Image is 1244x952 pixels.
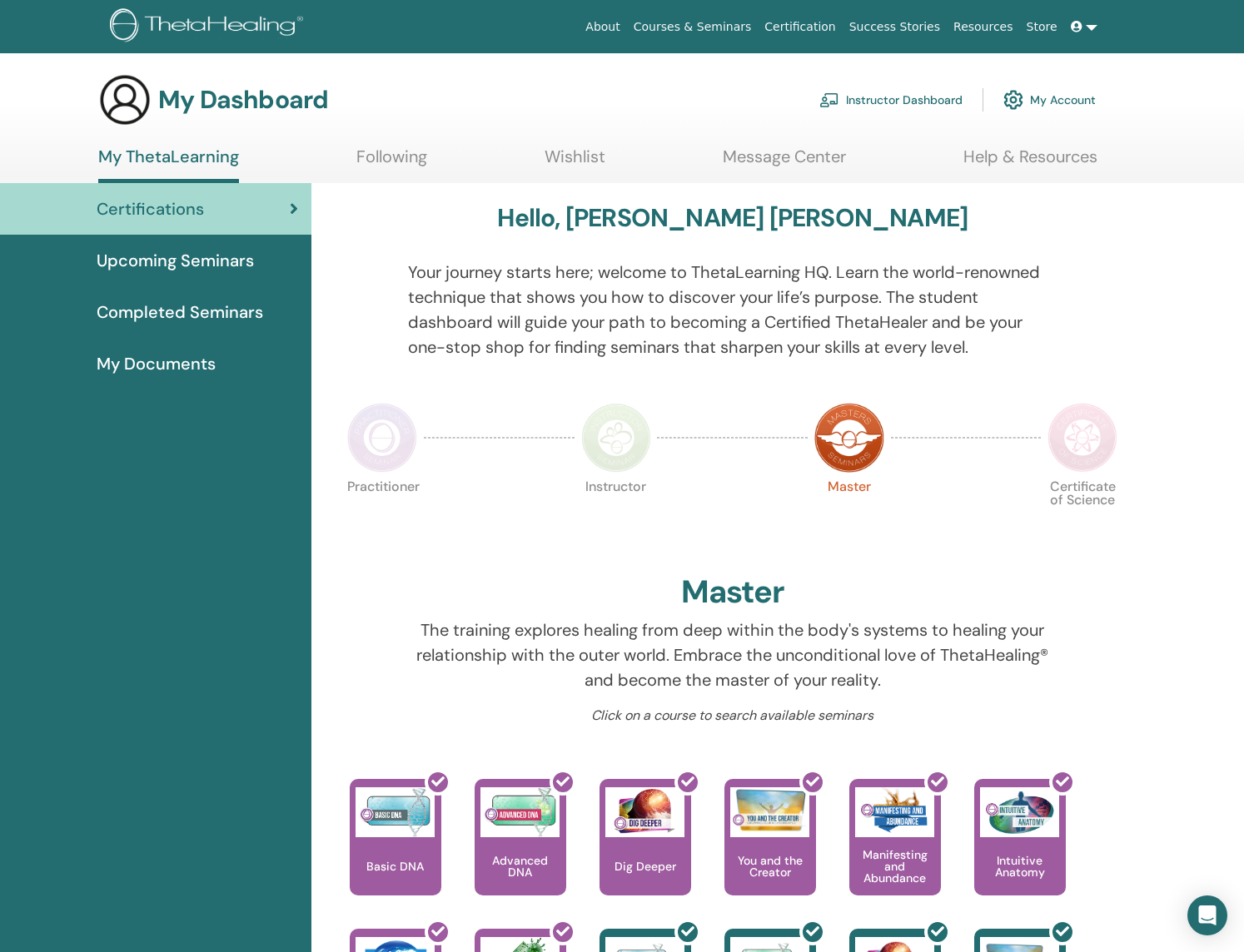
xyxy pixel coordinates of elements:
p: Click on a course to search available seminars [408,706,1057,726]
a: Advanced DNA Advanced DNA [475,779,566,929]
img: Advanced DNA [480,787,560,837]
h3: My Dashboard [158,85,328,115]
a: Instructor Dashboard [819,82,963,118]
img: Manifesting and Abundance [855,787,934,837]
a: Dig Deeper Dig Deeper [600,779,691,929]
img: Certificate of Science [1047,403,1117,473]
img: Dig Deeper [605,787,684,837]
p: You and the Creator [724,855,816,878]
p: Dig Deeper [608,860,683,872]
a: About [579,12,626,42]
p: Instructor [581,480,651,550]
img: generic-user-icon.jpg [98,73,152,126]
img: You and the Creator [730,787,809,833]
a: Success Stories [843,12,947,42]
a: Wishlist [545,146,605,179]
a: Following [356,146,427,179]
p: Advanced DNA [475,855,566,878]
p: The training explores healing from deep within the body's systems to healing your relationship wi... [408,617,1057,692]
img: Master [814,403,884,473]
img: chalkboard-teacher.svg [819,92,839,107]
a: Resources [947,12,1020,42]
span: Upcoming Seminars [97,248,254,273]
span: Certifications [97,196,204,221]
p: Practitioner [347,480,417,550]
p: Manifesting and Abundance [849,849,941,884]
img: Practitioner [347,403,417,473]
p: Your journey starts here; welcome to ThetaLearning HQ. Learn the world-renowned technique that sh... [408,260,1057,359]
img: Instructor [581,403,651,473]
a: Basic DNA Basic DNA [350,779,441,929]
a: Intuitive Anatomy Intuitive Anatomy [974,779,1066,929]
img: cog.svg [1003,86,1023,114]
img: Intuitive Anatomy [980,787,1059,837]
p: Certificate of Science [1047,480,1117,550]
a: My ThetaLearning [98,146,239,183]
a: You and the Creator You and the Creator [724,779,816,929]
a: Store [1020,12,1064,42]
h2: Master [681,573,784,612]
span: My Documents [97,351,216,376]
div: Open Intercom Messenger [1187,895,1227,935]
p: Master [814,480,884,550]
a: Certification [758,12,842,42]
span: Completed Seminars [97,300,263,325]
a: Help & Resources [963,146,1097,179]
p: Intuitive Anatomy [974,855,1066,878]
h3: Hello, [PERSON_NAME] [PERSON_NAME] [497,203,968,233]
a: Manifesting and Abundance Manifesting and Abundance [849,779,941,929]
img: Basic DNA [356,787,435,837]
img: logo.png [110,8,309,46]
a: My Account [1003,82,1096,118]
a: Message Center [723,146,846,179]
a: Courses & Seminars [627,12,759,42]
